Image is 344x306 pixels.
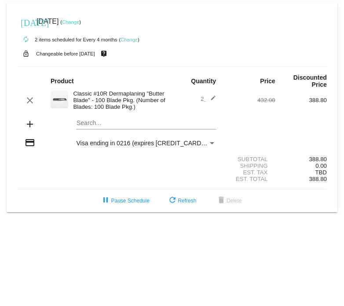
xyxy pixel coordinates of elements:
div: 432.00 [223,97,275,103]
div: Est. Total [223,176,275,182]
mat-icon: lock_open [21,48,31,59]
div: Classic #10R Dermaplaning "Butter Blade" - 100 Blade Pkg. (Number of Blades: 100 Blade Pkg.) [69,90,172,110]
span: 2 [201,96,216,102]
img: dermaplanepro-10r-dermaplaning-blade-up-close.png [51,91,68,108]
span: 388.80 [309,176,327,182]
div: Shipping [223,162,275,169]
button: Delete [209,193,249,209]
span: TBD [315,169,326,176]
mat-icon: pause [100,195,111,206]
button: Refresh [160,193,203,209]
a: Change [62,19,79,25]
mat-icon: [DATE] [21,17,31,27]
span: Refresh [167,198,196,204]
strong: Quantity [191,77,216,85]
mat-icon: delete [216,195,227,206]
div: Subtotal [223,156,275,162]
mat-icon: edit [205,95,216,106]
mat-icon: clear [25,95,35,106]
div: 388.80 [275,156,327,162]
span: Pause Schedule [100,198,149,204]
strong: Price [260,77,275,85]
div: Est. Tax [223,169,275,176]
mat-select: Payment Method [77,140,216,147]
mat-icon: credit_card [25,137,35,148]
input: Search... [77,120,216,127]
small: Changeable before [DATE] [36,51,95,56]
a: Change [121,37,138,42]
small: ( ) [119,37,139,42]
span: Visa ending in 0216 (expires [CREDIT_CARD_DATA]) [77,140,224,147]
div: 388.80 [275,97,327,103]
mat-icon: add [25,119,35,129]
small: 2 items scheduled for Every 4 months [17,37,117,42]
small: ( ) [60,19,81,25]
button: Pause Schedule [93,193,156,209]
strong: Product [51,77,74,85]
mat-icon: refresh [167,195,178,206]
mat-icon: live_help [99,48,109,59]
strong: Discounted Price [293,74,327,88]
span: Delete [216,198,242,204]
span: 0.00 [315,162,327,169]
mat-icon: autorenew [21,34,31,45]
